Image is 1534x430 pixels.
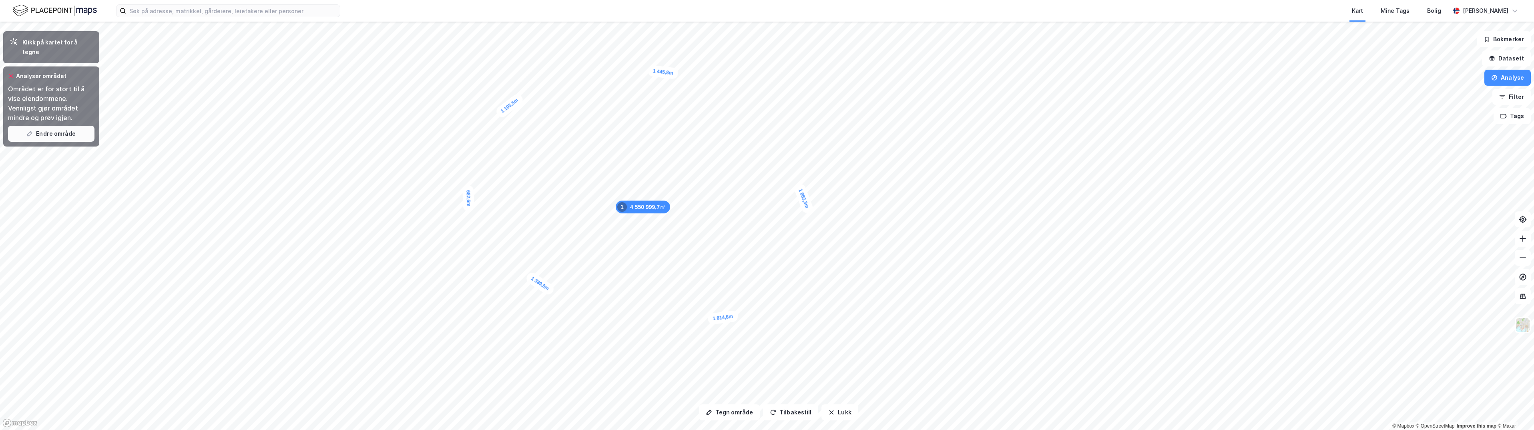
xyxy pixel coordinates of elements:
[1515,317,1530,333] img: Z
[16,71,66,81] div: Analyser området
[1482,50,1531,66] button: Datasett
[1494,392,1534,430] div: Kontrollprogram for chat
[707,310,738,325] div: Map marker
[793,183,814,215] div: Map marker
[126,5,340,17] input: Søk på adresse, matrikkel, gårdeiere, leietakere eller personer
[1494,108,1531,124] button: Tags
[1427,6,1441,16] div: Bolig
[524,271,556,296] div: Map marker
[1381,6,1410,16] div: Mine Tags
[462,185,474,212] div: Map marker
[1352,6,1363,16] div: Kart
[1492,89,1531,105] button: Filter
[13,4,97,18] img: logo.f888ab2527a4732fd821a326f86c7f29.svg
[1392,423,1414,429] a: Mapbox
[699,404,760,420] button: Tegn område
[22,38,93,57] div: Klikk på kartet for å tegne
[1416,423,1455,429] a: OpenStreetMap
[617,202,627,212] div: 1
[821,404,858,420] button: Lukk
[648,65,679,79] div: Map marker
[8,126,94,142] button: Endre område
[494,92,525,119] div: Map marker
[763,404,818,420] button: Tilbakestill
[1477,31,1531,47] button: Bokmerker
[1457,423,1496,429] a: Improve this map
[1484,70,1531,86] button: Analyse
[1463,6,1508,16] div: [PERSON_NAME]
[616,201,670,213] div: Map marker
[1494,392,1534,430] iframe: Chat Widget
[2,418,38,428] a: Mapbox homepage
[8,84,94,123] div: Området er for stort til å vise eiendommene. Vennligst gjør området mindre og prøv igjen.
